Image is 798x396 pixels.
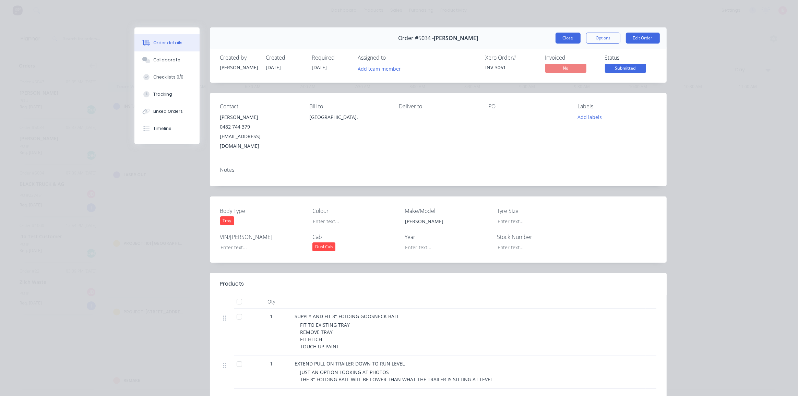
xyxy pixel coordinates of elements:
div: Timeline [153,125,171,132]
div: [EMAIL_ADDRESS][DOMAIN_NAME] [220,132,299,151]
div: Tracking [153,91,172,97]
div: INV-3061 [486,64,537,71]
label: Colour [312,207,398,215]
div: PO [488,103,567,110]
div: Xero Order # [486,55,537,61]
div: Collaborate [153,57,180,63]
span: [PERSON_NAME] [434,35,478,41]
button: Add team member [358,64,405,73]
button: Checklists 0/0 [134,69,200,86]
span: 1 [270,313,273,320]
label: Stock Number [497,233,583,241]
button: Collaborate [134,51,200,69]
div: [PERSON_NAME] [220,112,299,122]
div: Order details [153,40,182,46]
button: Submitted [605,64,646,74]
span: FIT TO EXISTING TRAY REMOVE TRAY FIT HITCH TOUCH UP PAINT [300,322,350,350]
span: EXTEND PULL ON TRAILER DOWN TO RUN LEVEL [295,360,405,367]
span: [DATE] [312,64,327,71]
div: Bill to [309,103,388,110]
div: 0482 744 379 [220,122,299,132]
div: Dual Cab [312,242,335,251]
span: [DATE] [266,64,281,71]
div: Qty [251,295,292,309]
div: Products [220,280,244,288]
div: [PERSON_NAME] [400,216,485,226]
div: Assigned to [358,55,427,61]
div: Invoiced [545,55,597,61]
div: Tray [220,216,234,225]
span: No [545,64,586,72]
button: Edit Order [626,33,660,44]
label: Make/Model [405,207,490,215]
div: [GEOGRAPHIC_DATA], [309,112,388,134]
div: Labels [578,103,656,110]
button: Tracking [134,86,200,103]
span: Submitted [605,64,646,72]
button: Add labels [574,112,606,122]
button: Close [556,33,581,44]
div: Status [605,55,656,61]
button: Options [586,33,620,44]
div: [PERSON_NAME] [220,64,258,71]
div: Deliver to [399,103,477,110]
label: Tyre Size [497,207,583,215]
div: Notes [220,167,656,173]
div: Checklists 0/0 [153,74,183,80]
label: Year [405,233,490,241]
div: Required [312,55,350,61]
button: Order details [134,34,200,51]
label: VIN/[PERSON_NAME] [220,233,306,241]
div: [GEOGRAPHIC_DATA], [309,112,388,122]
span: Order #5034 - [398,35,434,41]
div: Contact [220,103,299,110]
label: Cab [312,233,398,241]
span: JUST AN OPTION LOOKING AT PHOTOS THE 3" FOLDING BALL WILL BE LOWER THAN WHAT THE TRAILER IS SITTI... [300,369,493,383]
div: Linked Orders [153,108,183,115]
span: SUPPLY AND FIT 3" FOLDING GOOSNECK BALL [295,313,400,320]
button: Add team member [354,64,404,73]
div: [PERSON_NAME]0482 744 379[EMAIL_ADDRESS][DOMAIN_NAME] [220,112,299,151]
button: Timeline [134,120,200,137]
label: Body Type [220,207,306,215]
span: 1 [270,360,273,367]
button: Linked Orders [134,103,200,120]
div: Created by [220,55,258,61]
div: Created [266,55,304,61]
